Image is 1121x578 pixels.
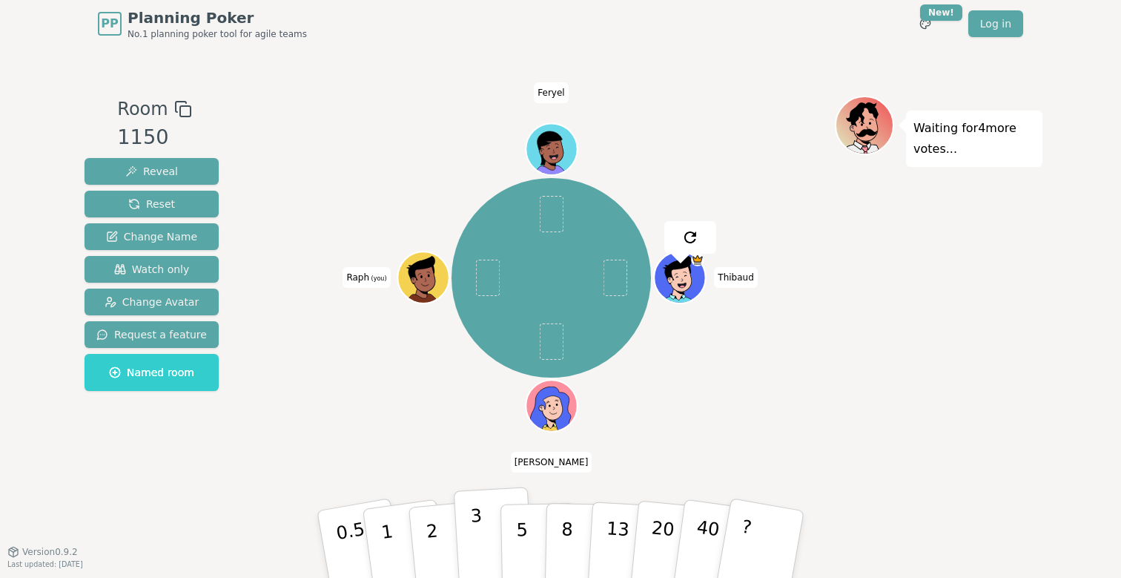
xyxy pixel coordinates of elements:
span: Click to change your name [343,267,390,288]
span: Request a feature [96,327,207,342]
span: Reset [128,197,175,211]
button: Click to change your avatar [399,254,447,302]
span: Watch only [114,262,190,277]
button: Reveal [85,158,219,185]
span: Change Avatar [105,295,199,309]
button: Watch only [85,256,219,283]
p: Waiting for 4 more votes... [913,118,1035,160]
span: Change Name [106,229,197,244]
button: Version0.9.2 [7,546,78,558]
a: PPPlanning PokerNo.1 planning poker tool for agile teams [98,7,307,40]
button: New! [912,10,939,37]
a: Log in [968,10,1023,37]
span: Room [117,96,168,122]
button: Change Avatar [85,289,219,315]
button: Request a feature [85,321,219,348]
img: reset [681,229,698,246]
span: Click to change your name [714,267,757,288]
span: Named room [109,365,194,380]
button: Change Name [85,223,219,250]
div: New! [920,4,962,21]
span: Planning Poker [128,7,307,28]
span: Click to change your name [511,452,592,473]
span: Click to change your name [534,82,568,103]
span: PP [101,15,118,33]
span: Reveal [125,164,178,179]
div: 1150 [117,122,191,153]
button: Named room [85,354,219,391]
span: Version 0.9.2 [22,546,78,558]
button: Reset [85,191,219,217]
span: No.1 planning poker tool for agile teams [128,28,307,40]
span: Thibaud is the host [691,254,704,266]
span: (you) [369,275,387,282]
span: Last updated: [DATE] [7,560,83,568]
